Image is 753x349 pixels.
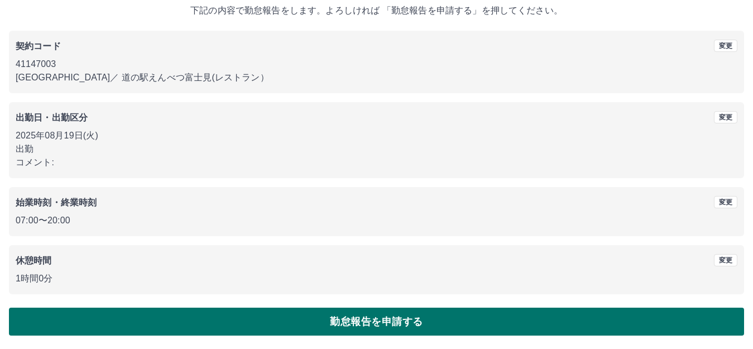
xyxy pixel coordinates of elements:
[16,214,737,227] p: 07:00 〜 20:00
[16,41,61,51] b: 契約コード
[16,198,97,207] b: 始業時刻・終業時刻
[16,142,737,156] p: 出勤
[16,272,737,285] p: 1時間0分
[714,40,737,52] button: 変更
[714,111,737,123] button: 変更
[714,196,737,208] button: 変更
[16,71,737,84] p: [GEOGRAPHIC_DATA] ／ 道の駅えんべつ富士見(レストラン）
[16,156,737,169] p: コメント:
[16,113,88,122] b: 出勤日・出勤区分
[16,256,52,265] b: 休憩時間
[16,58,737,71] p: 41147003
[714,254,737,266] button: 変更
[16,129,737,142] p: 2025年08月19日(火)
[9,308,744,336] button: 勤怠報告を申請する
[9,4,744,17] p: 下記の内容で勤怠報告をします。よろしければ 「勤怠報告を申請する」を押してください。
